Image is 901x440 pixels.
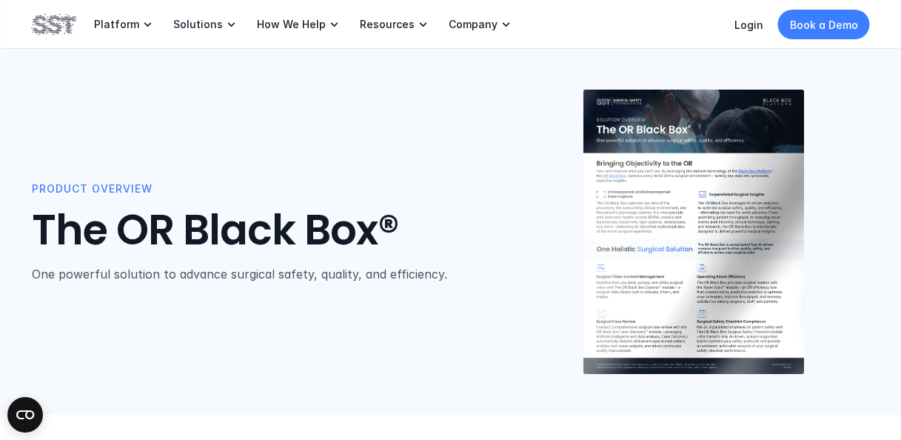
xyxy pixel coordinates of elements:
p: Resources [360,18,415,31]
img: OR Black Box product overview cover [583,90,804,375]
p: Book a Demo [790,17,858,33]
img: SST logo [32,12,76,37]
p: How We Help [257,18,326,31]
a: Login [734,19,763,31]
p: Product Overview [32,181,518,197]
button: Open CMP widget [7,397,43,433]
p: Solutions [173,18,223,31]
p: Company [449,18,498,31]
a: Book a Demo [778,10,870,39]
h1: The OR Black Box® [32,207,518,256]
p: One powerful solution to advance surgical safety, quality, and efficiency. [32,265,469,283]
p: Platform [94,18,139,31]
